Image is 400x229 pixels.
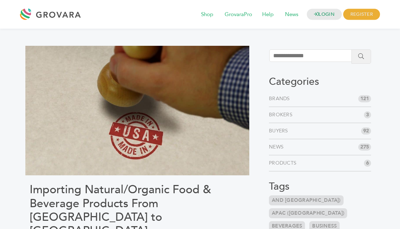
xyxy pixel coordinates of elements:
[220,11,257,19] a: GrovaraPro
[269,181,371,193] h3: Tags
[269,111,295,118] a: Brokers
[269,95,293,102] a: Brands
[364,111,371,118] span: 3
[257,11,279,19] a: Help
[364,160,371,167] span: 6
[358,143,371,151] span: 275
[257,8,279,21] span: Help
[269,143,286,151] a: News
[196,8,218,21] span: Shop
[269,76,371,88] h3: Categories
[220,8,257,21] span: GrovaraPro
[358,95,371,102] span: 121
[361,127,371,135] span: 92
[269,160,299,167] a: Products
[269,208,347,218] a: APAC ([GEOGRAPHIC_DATA])
[343,9,380,20] span: REGISTER
[269,195,344,205] a: and [GEOGRAPHIC_DATA])
[280,11,303,19] a: News
[307,9,342,20] a: LOGIN
[196,11,218,19] a: Shop
[280,8,303,21] span: News
[269,127,291,135] a: Buyers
